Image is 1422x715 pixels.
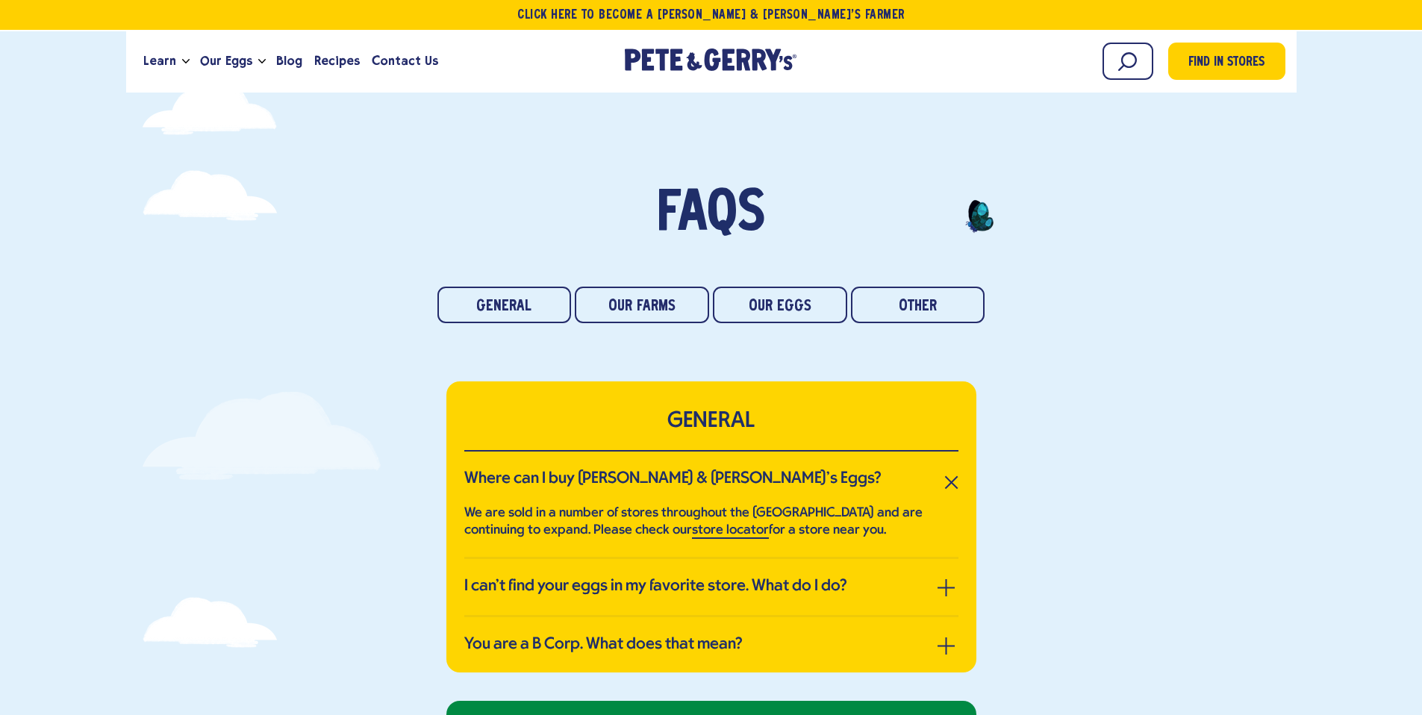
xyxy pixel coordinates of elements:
[575,287,709,323] a: Our Farms
[1168,43,1285,80] a: Find in Stores
[366,41,444,81] a: Contact Us
[276,51,302,70] span: Blog
[692,523,769,539] a: store locator
[464,408,958,435] h2: GENERAL
[308,41,366,81] a: Recipes
[372,51,438,70] span: Contact Us
[137,41,182,81] a: Learn
[258,59,266,64] button: Open the dropdown menu for Our Eggs
[1188,53,1264,73] span: Find in Stores
[194,41,258,81] a: Our Eggs
[464,635,743,655] h3: You are a B Corp. What does that mean?
[464,469,882,489] h3: Where can I buy [PERSON_NAME] & [PERSON_NAME]’s Eggs?
[656,187,765,243] span: FAQs
[437,287,572,323] a: General
[851,287,985,323] a: Other
[464,505,958,540] p: We are sold in a number of stores throughout the [GEOGRAPHIC_DATA] and are continuing to expand. ...
[314,51,360,70] span: Recipes
[182,59,190,64] button: Open the dropdown menu for Learn
[713,287,847,323] a: Our Eggs
[270,41,308,81] a: Blog
[1103,43,1153,80] input: Search
[143,51,176,70] span: Learn
[464,577,847,596] h3: I can’t find your eggs in my favorite store. What do I do?
[200,51,252,70] span: Our Eggs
